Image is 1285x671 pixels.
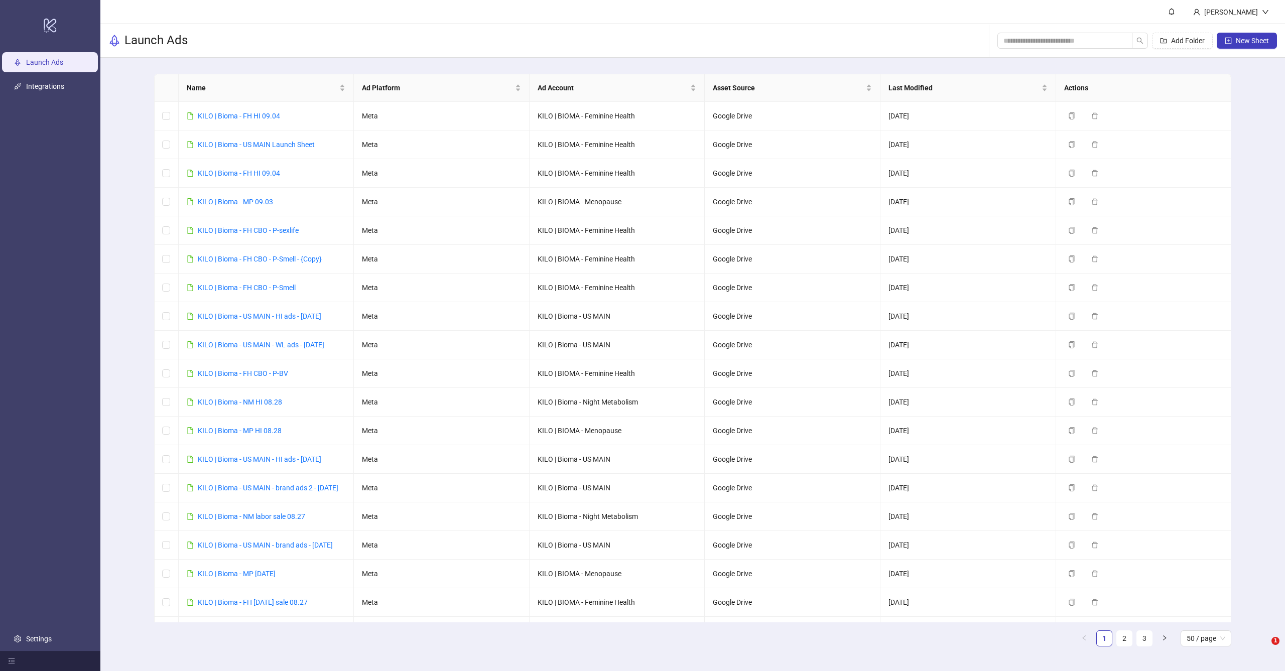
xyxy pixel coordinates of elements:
[880,588,1056,617] td: [DATE]
[187,82,338,93] span: Name
[1236,37,1269,45] span: New Sheet
[198,598,308,606] a: KILO | Bioma - FH [DATE] sale 08.27
[1091,141,1098,148] span: delete
[1271,637,1279,645] span: 1
[1162,635,1168,641] span: right
[354,216,530,245] td: Meta
[1068,484,1075,491] span: copy
[1068,313,1075,320] span: copy
[187,427,194,434] span: file
[705,188,880,216] td: Google Drive
[530,531,705,560] td: KILO | Bioma - US MAIN
[1091,198,1098,205] span: delete
[354,588,530,617] td: Meta
[1091,341,1098,348] span: delete
[187,227,194,234] span: file
[8,657,15,664] span: menu-fold
[880,102,1056,130] td: [DATE]
[1091,427,1098,434] span: delete
[1068,570,1075,577] span: copy
[530,130,705,159] td: KILO | BIOMA - Feminine Health
[198,341,324,349] a: KILO | Bioma - US MAIN - WL ads - [DATE]
[198,512,305,520] a: KILO | Bioma - NM labor sale 08.27
[1152,33,1213,49] button: Add Folder
[880,245,1056,274] td: [DATE]
[26,82,64,90] a: Integrations
[705,216,880,245] td: Google Drive
[187,570,194,577] span: file
[530,274,705,302] td: KILO | BIOMA - Feminine Health
[198,369,288,377] a: KILO | Bioma - FH CBO - P-BV
[1091,398,1098,406] span: delete
[530,417,705,445] td: KILO | BIOMA - Menopause
[187,484,194,491] span: file
[187,513,194,520] span: file
[1097,631,1112,646] a: 1
[1091,484,1098,491] span: delete
[354,502,530,531] td: Meta
[187,456,194,463] span: file
[705,159,880,188] td: Google Drive
[26,635,52,643] a: Settings
[354,617,530,645] td: Meta
[354,531,530,560] td: Meta
[1068,284,1075,291] span: copy
[530,216,705,245] td: KILO | BIOMA - Feminine Health
[1068,427,1075,434] span: copy
[880,216,1056,245] td: [DATE]
[1171,37,1205,45] span: Add Folder
[530,388,705,417] td: KILO | Bioma - Night Metabolism
[187,198,194,205] span: file
[354,245,530,274] td: Meta
[1091,227,1098,234] span: delete
[187,284,194,291] span: file
[179,74,354,102] th: Name
[187,370,194,377] span: file
[1076,630,1092,646] li: Previous Page
[187,599,194,606] span: file
[705,130,880,159] td: Google Drive
[705,474,880,502] td: Google Drive
[1091,313,1098,320] span: delete
[880,445,1056,474] td: [DATE]
[880,388,1056,417] td: [DATE]
[880,417,1056,445] td: [DATE]
[198,141,315,149] a: KILO | Bioma - US MAIN Launch Sheet
[530,245,705,274] td: KILO | BIOMA - Feminine Health
[1156,630,1173,646] li: Next Page
[705,302,880,331] td: Google Drive
[880,130,1056,159] td: [DATE]
[198,112,280,120] a: KILO | Bioma - FH HI 09.04
[1068,341,1075,348] span: copy
[705,74,880,102] th: Asset Source
[1068,599,1075,606] span: copy
[530,502,705,531] td: KILO | Bioma - Night Metabolism
[1160,37,1167,44] span: folder-add
[354,188,530,216] td: Meta
[705,617,880,645] td: Google Drive
[1068,255,1075,262] span: copy
[880,531,1056,560] td: [DATE]
[198,226,299,234] a: KILO | Bioma - FH CBO - P-sexlife
[1091,456,1098,463] span: delete
[1091,513,1098,520] span: delete
[354,331,530,359] td: Meta
[1137,631,1152,646] a: 3
[538,82,689,93] span: Ad Account
[1091,112,1098,119] span: delete
[187,313,194,320] span: file
[1096,630,1112,646] li: 1
[880,359,1056,388] td: [DATE]
[705,502,880,531] td: Google Drive
[354,102,530,130] td: Meta
[880,188,1056,216] td: [DATE]
[880,474,1056,502] td: [DATE]
[187,112,194,119] span: file
[1091,370,1098,377] span: delete
[530,359,705,388] td: KILO | BIOMA - Feminine Health
[1181,630,1231,646] div: Page Size
[1168,8,1175,15] span: bell
[1068,198,1075,205] span: copy
[530,74,705,102] th: Ad Account
[1076,630,1092,646] button: left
